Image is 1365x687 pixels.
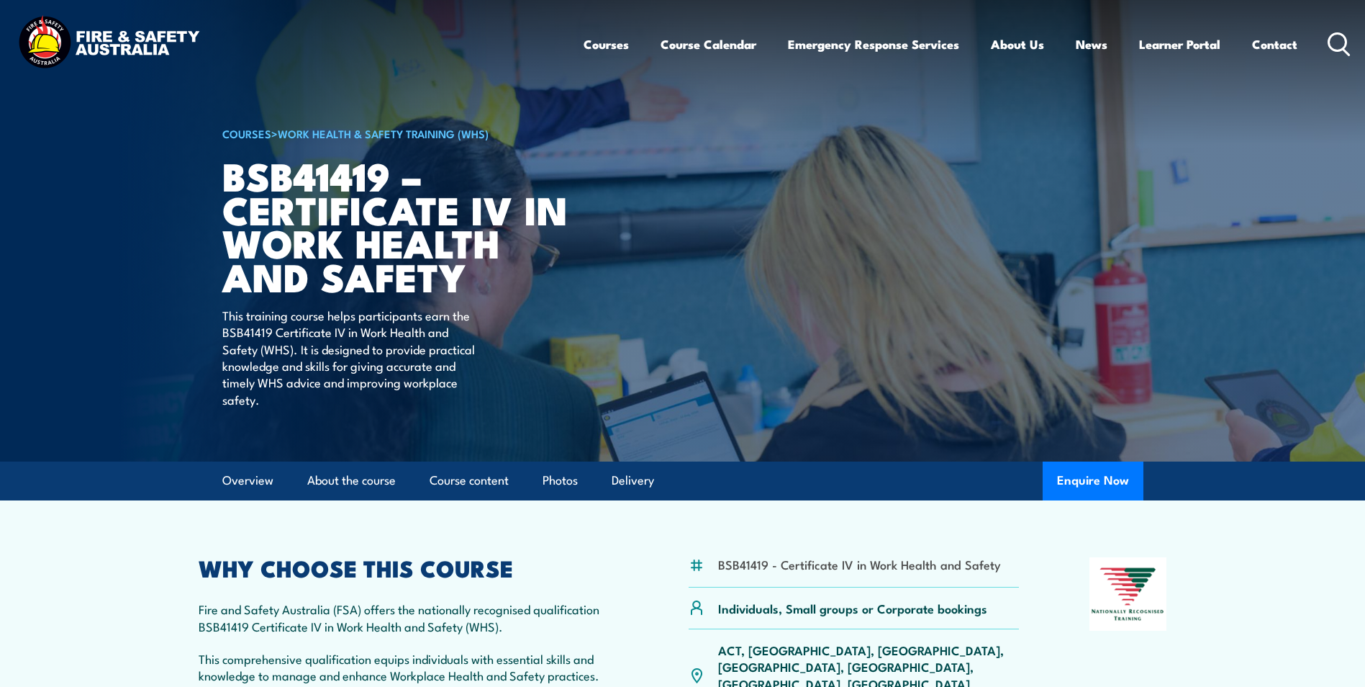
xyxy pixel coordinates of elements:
a: Delivery [612,462,654,500]
h1: BSB41419 – Certificate IV in Work Health and Safety [222,158,578,293]
a: Learner Portal [1139,25,1220,63]
a: COURSES [222,125,271,141]
a: Courses [584,25,629,63]
a: Contact [1252,25,1297,63]
a: Work Health & Safety Training (WHS) [278,125,489,141]
h6: > [222,125,578,142]
a: Course Calendar [661,25,756,63]
p: Fire and Safety Australia (FSA) offers the nationally recognised qualification BSB41419 Certifica... [199,601,619,634]
a: About Us [991,25,1044,63]
p: This training course helps participants earn the BSB41419 Certificate IV in Work Health and Safet... [222,307,485,408]
img: Nationally Recognised Training logo. [1089,557,1167,631]
h2: WHY CHOOSE THIS COURSE [199,557,619,578]
a: Overview [222,462,273,500]
a: Emergency Response Services [788,25,959,63]
p: Individuals, Small groups or Corporate bookings [718,600,987,616]
a: About the course [307,462,396,500]
a: News [1076,25,1107,63]
li: BSB41419 - Certificate IV in Work Health and Safety [718,556,1001,572]
button: Enquire Now [1043,462,1143,500]
a: Photos [543,462,578,500]
a: Course content [430,462,509,500]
